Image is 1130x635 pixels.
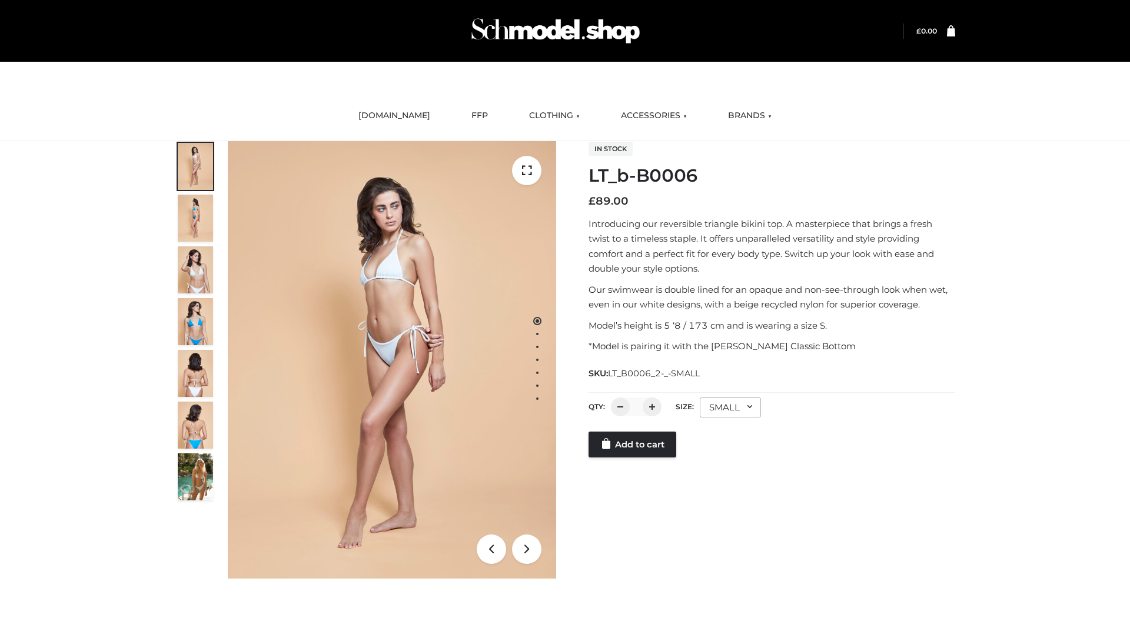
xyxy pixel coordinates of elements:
img: ArielClassicBikiniTop_CloudNine_AzureSky_OW114ECO_2-scaled.jpg [178,195,213,242]
a: £0.00 [916,26,937,35]
bdi: 0.00 [916,26,937,35]
img: ArielClassicBikiniTop_CloudNine_AzureSky_OW114ECO_3-scaled.jpg [178,246,213,293]
a: FFP [463,103,497,129]
img: Arieltop_CloudNine_AzureSky2.jpg [178,453,213,500]
img: ArielClassicBikiniTop_CloudNine_AzureSky_OW114ECO_8-scaled.jpg [178,402,213,449]
img: ArielClassicBikiniTop_CloudNine_AzureSky_OW114ECO_4-scaled.jpg [178,298,213,345]
span: In stock [589,142,633,156]
a: BRANDS [719,103,780,129]
img: ArielClassicBikiniTop_CloudNine_AzureSky_OW114ECO_1 [228,141,556,579]
span: £ [916,26,921,35]
p: Introducing our reversible triangle bikini top. A masterpiece that brings a fresh twist to a time... [589,216,955,276]
bdi: 89.00 [589,195,629,208]
p: Model’s height is 5 ‘8 / 173 cm and is wearing a size S. [589,318,955,333]
a: Add to cart [589,432,676,457]
div: SMALL [700,397,761,417]
a: ACCESSORIES [612,103,696,129]
p: Our swimwear is double lined for an opaque and non-see-through look when wet, even in our white d... [589,282,955,312]
a: [DOMAIN_NAME] [350,103,439,129]
img: ArielClassicBikiniTop_CloudNine_AzureSky_OW114ECO_1-scaled.jpg [178,143,213,190]
a: CLOTHING [520,103,589,129]
h1: LT_b-B0006 [589,165,955,186]
p: *Model is pairing it with the [PERSON_NAME] Classic Bottom [589,339,955,354]
img: Schmodel Admin 964 [467,8,644,54]
label: Size: [676,402,694,411]
label: QTY: [589,402,605,411]
img: ArielClassicBikiniTop_CloudNine_AzureSky_OW114ECO_7-scaled.jpg [178,350,213,397]
span: LT_B0006_2-_-SMALL [608,368,700,379]
span: SKU: [589,366,701,380]
span: £ [589,195,596,208]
